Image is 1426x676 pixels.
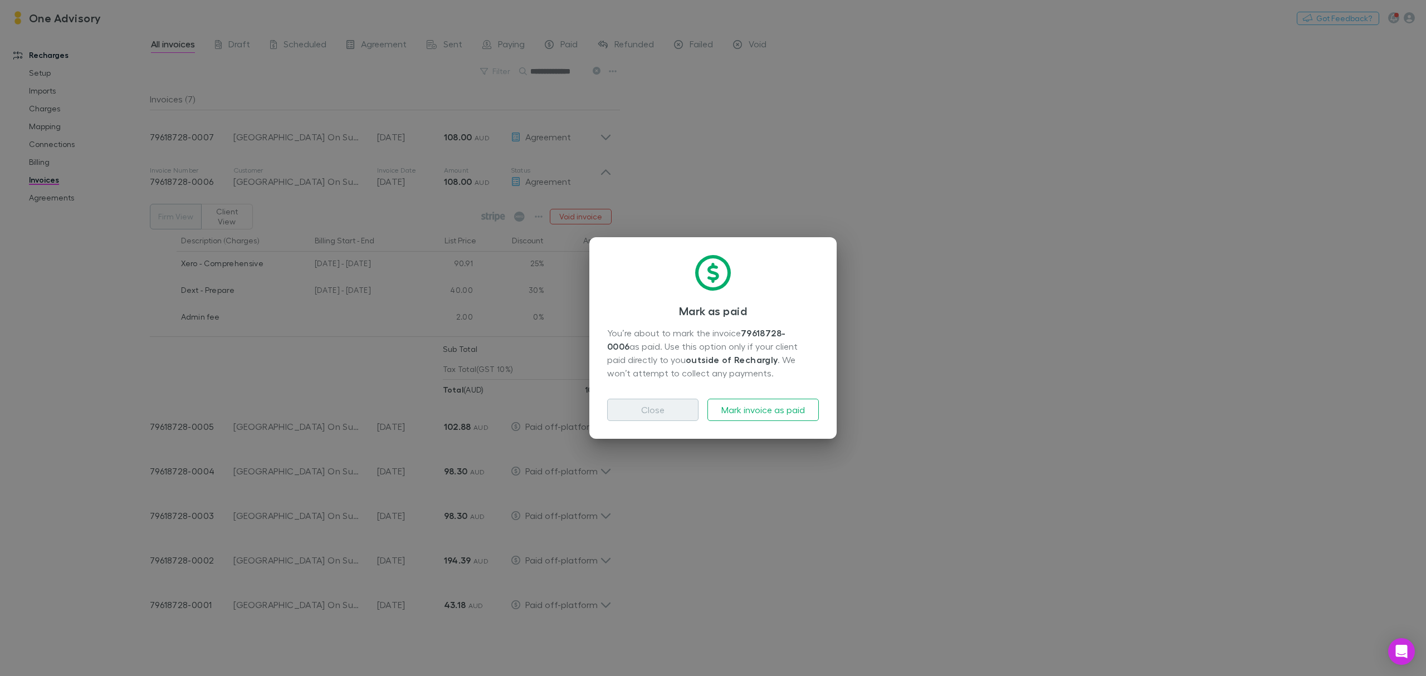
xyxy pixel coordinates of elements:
[607,304,819,317] h3: Mark as paid
[707,399,819,421] button: Mark invoice as paid
[1388,638,1415,665] div: Open Intercom Messenger
[607,399,699,421] button: Close
[686,354,778,365] strong: outside of Rechargly
[607,326,819,381] div: You’re about to mark the invoice as paid. Use this option only if your client paid directly to yo...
